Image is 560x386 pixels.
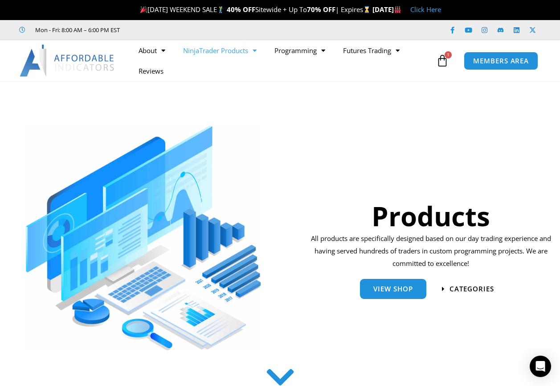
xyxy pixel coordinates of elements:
span: categories [450,286,494,292]
strong: [DATE] [372,5,401,14]
a: 1 [423,48,462,74]
a: categories [442,286,494,292]
a: MEMBERS AREA [464,52,538,70]
strong: 40% OFF [227,5,255,14]
p: All products are specifically designed based on our day trading experience and having served hund... [308,232,553,270]
img: 🏭 [394,6,401,13]
a: Futures Trading [334,40,409,61]
iframe: Customer reviews powered by Trustpilot [132,25,266,34]
a: Click Here [410,5,441,14]
img: 🎉 [140,6,147,13]
span: [DATE] WEEKEND SALE Sitewide + Up To | Expires [138,5,372,14]
img: ProductsSection scaled | Affordable Indicators – NinjaTrader [26,126,261,350]
strong: 70% OFF [307,5,335,14]
div: Open Intercom Messenger [530,356,551,377]
span: View Shop [373,286,413,292]
img: 🏌️‍♂️ [217,6,224,13]
img: LogoAI | Affordable Indicators – NinjaTrader [20,45,115,77]
span: Mon - Fri: 8:00 AM – 6:00 PM EST [33,25,120,35]
a: View Shop [360,279,426,299]
img: ⌛ [364,6,370,13]
nav: Menu [130,40,434,81]
h1: Products [308,197,553,235]
a: About [130,40,174,61]
a: Reviews [130,61,172,81]
a: Programming [266,40,334,61]
span: 1 [445,51,452,58]
span: MEMBERS AREA [473,58,529,64]
a: NinjaTrader Products [174,40,266,61]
